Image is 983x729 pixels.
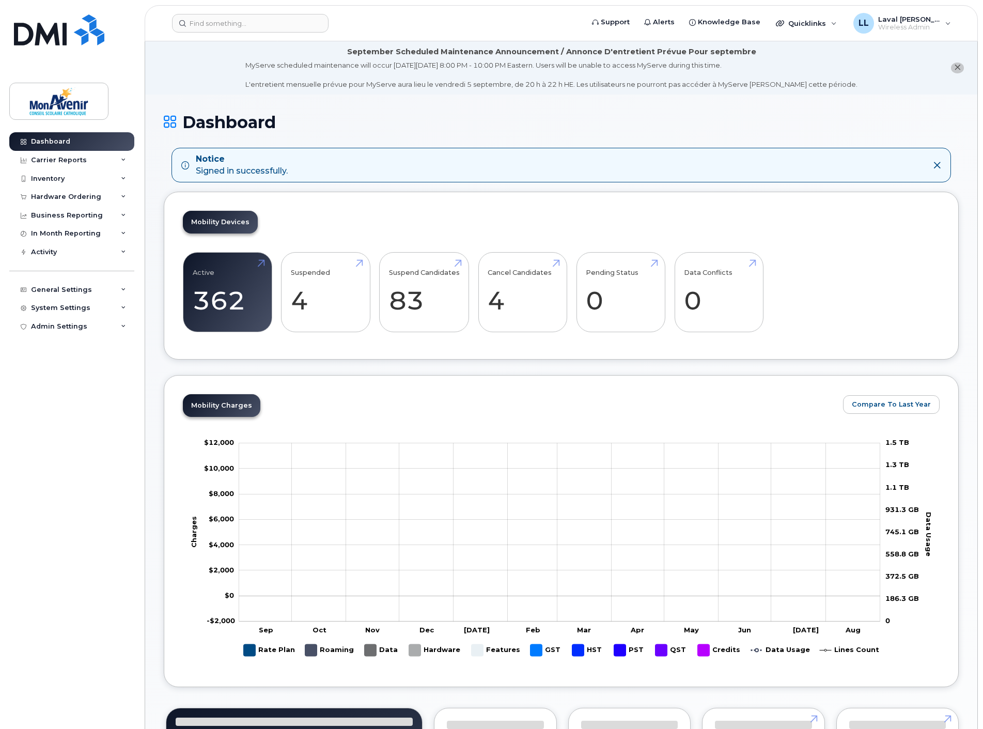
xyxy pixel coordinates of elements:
tspan: -$2,000 [207,616,235,625]
g: $0 [209,565,234,573]
tspan: Aug [845,626,861,634]
tspan: 1.3 TB [885,460,909,469]
tspan: 1.1 TB [885,483,909,491]
tspan: Mar [577,626,591,634]
tspan: 0 [885,616,890,625]
g: $0 [209,515,234,523]
g: Legend [244,640,879,660]
g: QST [656,640,688,660]
tspan: Charges [190,516,198,547]
tspan: Apr [630,626,644,634]
g: Credits [698,640,741,660]
div: September Scheduled Maintenance Announcement / Annonce D'entretient Prévue Pour septembre [347,46,756,57]
a: Pending Status 0 [586,258,656,327]
a: Mobility Charges [183,394,260,417]
tspan: 186.3 GB [885,594,919,602]
a: Cancel Candidates 4 [488,258,557,327]
tspan: 372.5 GB [885,572,919,580]
div: Signed in successfully. [196,153,288,177]
tspan: $2,000 [209,565,234,573]
g: $0 [209,540,234,548]
tspan: $10,000 [204,463,234,472]
tspan: Oct [313,626,326,634]
div: MyServe scheduled maintenance will occur [DATE][DATE] 8:00 PM - 10:00 PM Eastern. Users will be u... [245,60,857,89]
g: HST [572,640,604,660]
tspan: [DATE] [464,626,490,634]
g: $0 [207,616,235,625]
span: Compare To Last Year [852,399,931,409]
g: $0 [204,438,234,446]
h1: Dashboard [164,113,959,131]
g: PST [614,640,645,660]
tspan: 745.1 GB [885,527,919,535]
g: Hardware [409,640,461,660]
a: Data Conflicts 0 [684,258,754,327]
tspan: 558.8 GB [885,550,919,558]
g: Lines Count [820,640,879,660]
button: close notification [951,63,964,73]
g: Features [472,640,520,660]
a: Suspended 4 [291,258,361,327]
g: $0 [209,489,234,498]
tspan: Feb [526,626,540,634]
tspan: Data Usage [925,511,933,556]
tspan: Sep [259,626,273,634]
button: Compare To Last Year [843,395,940,414]
g: Data [365,640,399,660]
tspan: 931.3 GB [885,505,919,513]
tspan: $6,000 [209,515,234,523]
g: $0 [204,463,234,472]
tspan: Jun [738,626,751,634]
tspan: 1.5 TB [885,438,909,446]
a: Active 362 [193,258,262,327]
tspan: Dec [419,626,434,634]
a: Suspend Candidates 83 [389,258,460,327]
tspan: $4,000 [209,540,234,548]
tspan: [DATE] [793,626,819,634]
tspan: Nov [366,626,380,634]
tspan: $12,000 [204,438,234,446]
tspan: May [684,626,699,634]
a: Mobility Devices [183,211,258,234]
g: Roaming [305,640,354,660]
strong: Notice [196,153,288,165]
g: Data Usage [751,640,810,660]
g: Rate Plan [244,640,295,660]
tspan: $8,000 [209,489,234,498]
g: GST [530,640,562,660]
tspan: $0 [225,591,234,599]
